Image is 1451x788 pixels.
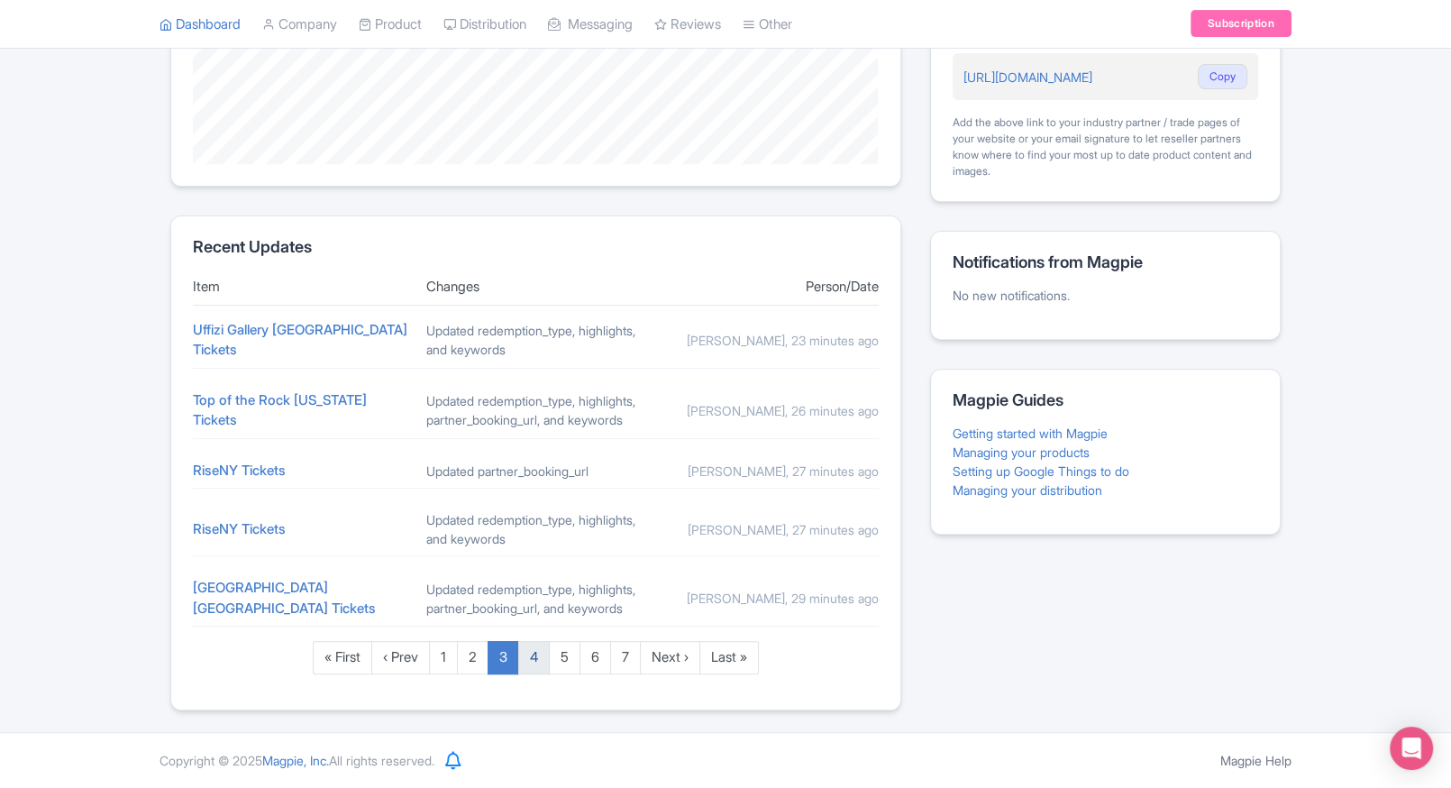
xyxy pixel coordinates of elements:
a: 2 [457,641,488,674]
div: Add the above link to your industry partner / trade pages of your website or your email signature... [953,115,1258,179]
a: Setting up Google Things to do [953,463,1129,479]
a: RiseNY Tickets [193,520,286,537]
div: Changes [426,277,645,298]
a: Last » [699,641,759,674]
a: Subscription [1191,11,1291,38]
div: [PERSON_NAME], 29 minutes ago [660,589,879,608]
div: Updated redemption_type, highlights, and keywords [426,321,645,359]
div: [PERSON_NAME], 27 minutes ago [660,520,879,539]
a: Magpie Help [1220,753,1291,768]
a: « First [313,641,372,674]
a: 1 [429,641,458,674]
button: Copy [1198,64,1247,89]
div: Item [193,277,412,298]
h2: Magpie Guides [953,391,1258,409]
h2: Recent Updates [193,238,879,256]
a: 3 [488,641,519,674]
div: [PERSON_NAME], 26 minutes ago [660,401,879,420]
a: 7 [610,641,641,674]
div: Updated redemption_type, highlights, and keywords [426,510,645,548]
a: [URL][DOMAIN_NAME] [963,69,1092,85]
p: No new notifications. [953,286,1258,305]
h2: Notifications from Magpie [953,253,1258,271]
a: Uffizi Gallery [GEOGRAPHIC_DATA] Tickets [193,321,407,359]
a: 6 [579,641,611,674]
div: [PERSON_NAME], 23 minutes ago [660,331,879,350]
a: Managing your distribution [953,482,1102,498]
a: Managing your products [953,444,1090,460]
span: Magpie, Inc. [262,753,329,768]
a: RiseNY Tickets [193,462,286,479]
a: [GEOGRAPHIC_DATA] [GEOGRAPHIC_DATA] Tickets [193,579,376,617]
a: ‹ Prev [371,641,430,674]
div: Open Intercom Messenger [1390,727,1433,770]
div: Copyright © 2025 All rights reserved. [149,751,445,770]
div: [PERSON_NAME], 27 minutes ago [660,462,879,481]
div: Updated redemption_type, highlights, partner_booking_url, and keywords [426,391,645,429]
a: Top of the Rock [US_STATE] Tickets [193,391,367,429]
div: Updated redemption_type, highlights, partner_booking_url, and keywords [426,580,645,618]
div: Person/Date [660,277,879,298]
div: Updated partner_booking_url [426,462,645,481]
a: 5 [549,641,580,674]
a: Getting started with Magpie [953,426,1108,441]
a: Next › [640,641,700,674]
a: 4 [518,641,550,674]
